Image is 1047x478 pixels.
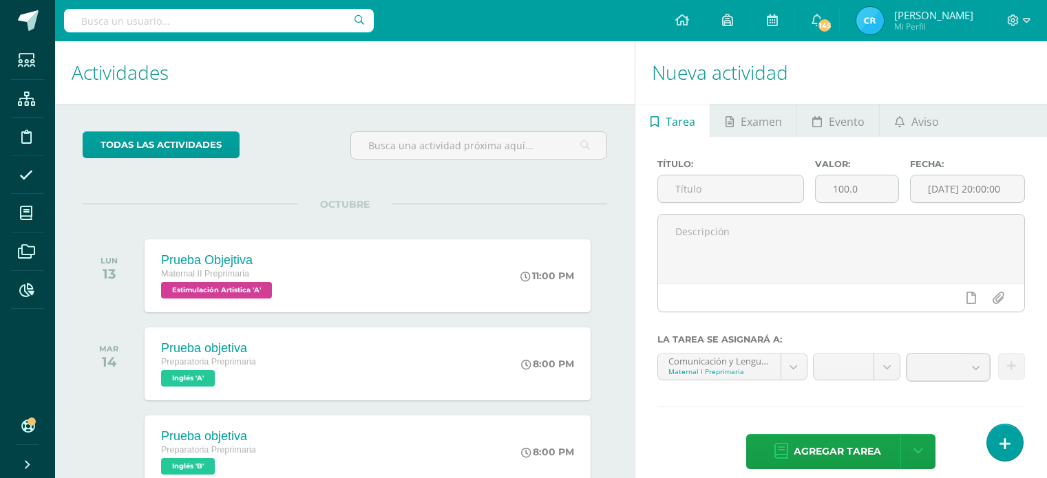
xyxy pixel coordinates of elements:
[657,159,804,169] label: Título:
[161,341,256,356] div: Prueba objetiva
[657,334,1025,345] label: La tarea se asignará a:
[797,104,879,137] a: Evento
[83,131,240,158] a: todas las Actividades
[741,105,782,138] span: Examen
[658,354,807,380] a: Comunicación y Lenguaje 'A'Maternal I Preprimaria
[794,435,881,468] span: Agregar tarea
[829,105,865,138] span: Evento
[99,354,118,370] div: 14
[668,367,770,376] div: Maternal I Preprimaria
[298,198,392,210] span: OCTUBRE
[101,265,118,282] div: 13
[521,358,574,370] div: 8:00 PM
[72,41,618,104] h1: Actividades
[635,104,710,137] a: Tarea
[161,269,249,279] span: Maternal II Preprimaria
[817,18,832,33] span: 145
[816,175,898,202] input: Puntos máximos
[880,104,953,137] a: Aviso
[666,105,695,138] span: Tarea
[856,7,884,34] img: d829077fea71188f4ea6f616d71feccb.png
[64,9,374,32] input: Busca un usuario...
[99,344,118,354] div: MAR
[161,282,272,298] span: Estimulación Artística 'A'
[521,446,574,458] div: 8:00 PM
[161,357,256,367] span: Preparatoria Preprimaria
[710,104,796,137] a: Examen
[910,159,1025,169] label: Fecha:
[351,132,606,159] input: Busca una actividad próxima aquí...
[161,370,215,387] span: Inglés 'A'
[815,159,899,169] label: Valor:
[520,270,574,282] div: 11:00 PM
[101,256,118,265] div: LUN
[161,253,275,268] div: Prueba Objejtiva
[911,105,939,138] span: Aviso
[652,41,1030,104] h1: Nueva actividad
[658,175,803,202] input: Título
[161,429,256,444] div: Prueba objetiva
[894,8,973,22] span: [PERSON_NAME]
[668,354,770,367] div: Comunicación y Lenguaje 'A'
[161,445,256,455] span: Preparatoria Preprimaria
[911,175,1024,202] input: Fecha de entrega
[161,458,215,475] span: Inglés 'B'
[894,21,973,32] span: Mi Perfil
